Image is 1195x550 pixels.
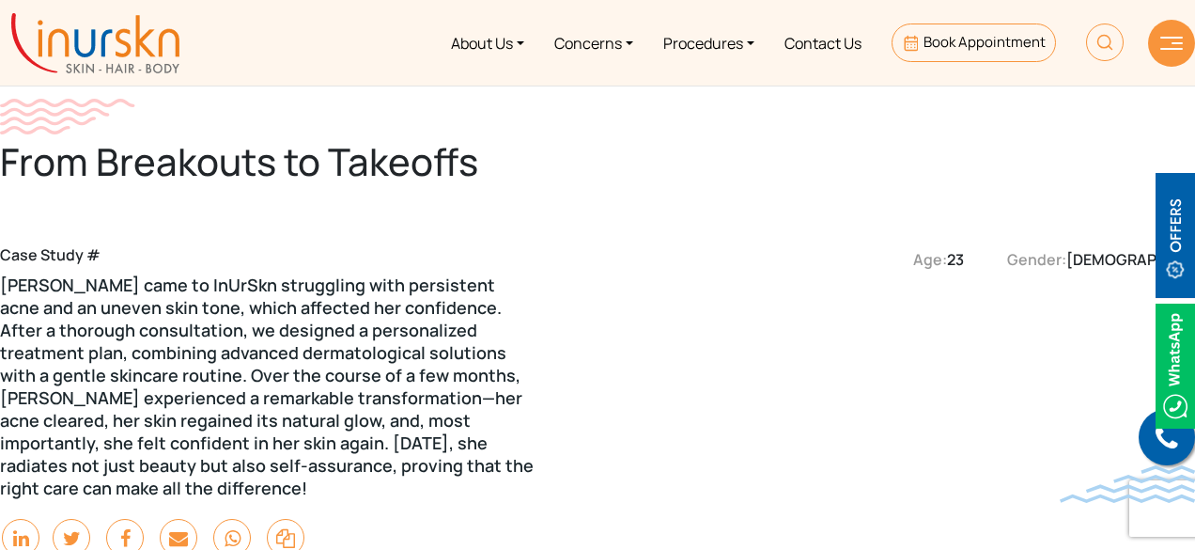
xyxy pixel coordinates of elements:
[913,248,947,271] span: Age:
[1156,304,1195,429] img: Whatsappicon
[1007,248,1066,271] span: Gender:
[1156,173,1195,298] img: offerBt
[1156,354,1195,374] a: Whatsappicon
[11,13,179,73] img: inurskn-logo
[1086,24,1124,61] img: HeaderSearch
[436,8,539,78] a: About Us
[769,8,877,78] a: Contact Us
[648,8,769,78] a: Procedures
[1060,465,1195,503] img: bluewave
[539,8,648,78] a: Concerns
[913,248,970,271] div: 23
[892,24,1056,62] a: Book Appointment
[1007,248,1092,271] div: [DEMOGRAPHIC_DATA]
[1160,37,1183,50] img: hamLine.svg
[923,32,1046,52] span: Book Appointment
